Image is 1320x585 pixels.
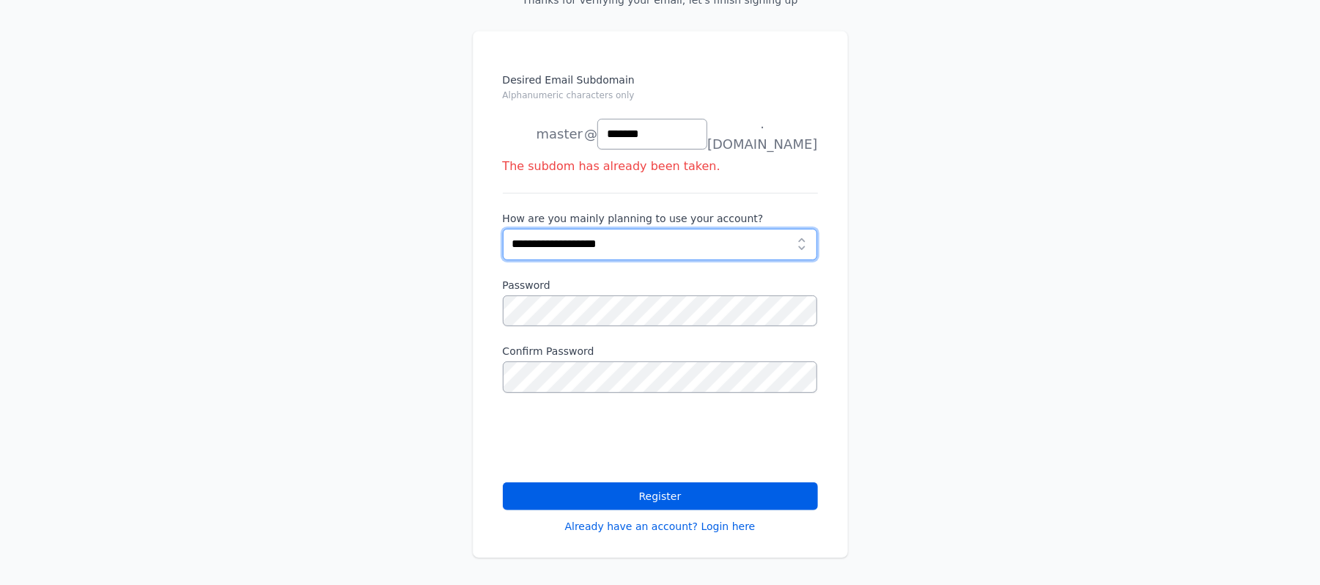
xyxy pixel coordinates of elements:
[503,278,818,292] label: Password
[503,90,635,100] small: Alphanumeric characters only
[503,158,818,175] div: The subdom has already been taken.
[584,124,597,144] span: @
[503,119,583,149] li: master
[503,73,818,111] label: Desired Email Subdomain
[503,482,818,510] button: Register
[503,211,818,226] label: How are you mainly planning to use your account?
[503,411,726,468] iframe: reCAPTCHA
[503,344,818,358] label: Confirm Password
[565,519,756,534] a: Already have an account? Login here
[707,114,817,155] span: .[DOMAIN_NAME]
